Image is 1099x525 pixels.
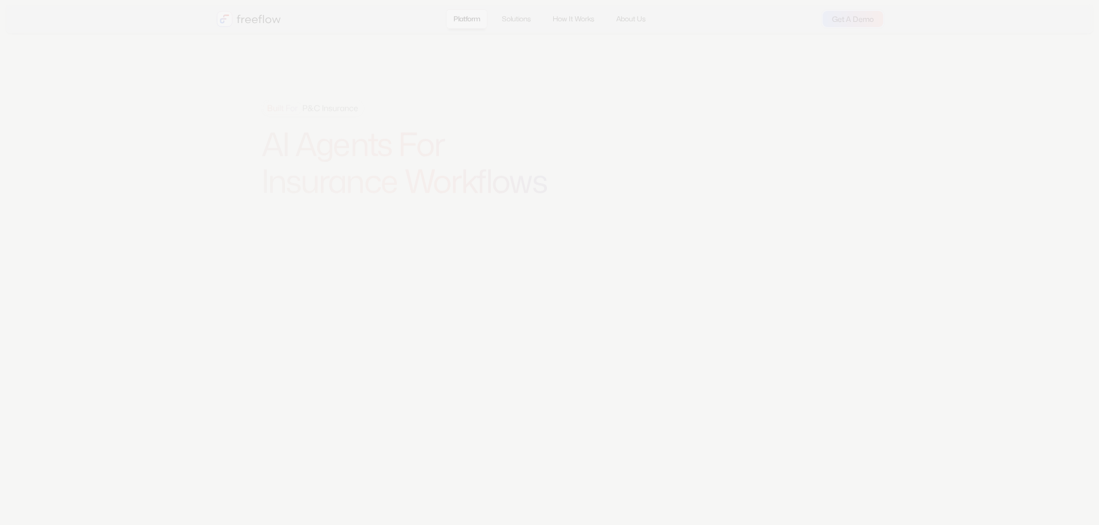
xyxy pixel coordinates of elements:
[823,11,883,27] a: Get A Demo
[216,11,281,27] a: home
[446,9,487,29] a: Platform
[545,9,602,29] a: How It Works
[609,9,653,29] a: About Us
[262,101,358,115] div: P&C Insurance
[262,101,302,115] span: Built For
[261,126,579,200] h1: AI Agents For Insurance Workflows
[494,9,538,29] a: Solutions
